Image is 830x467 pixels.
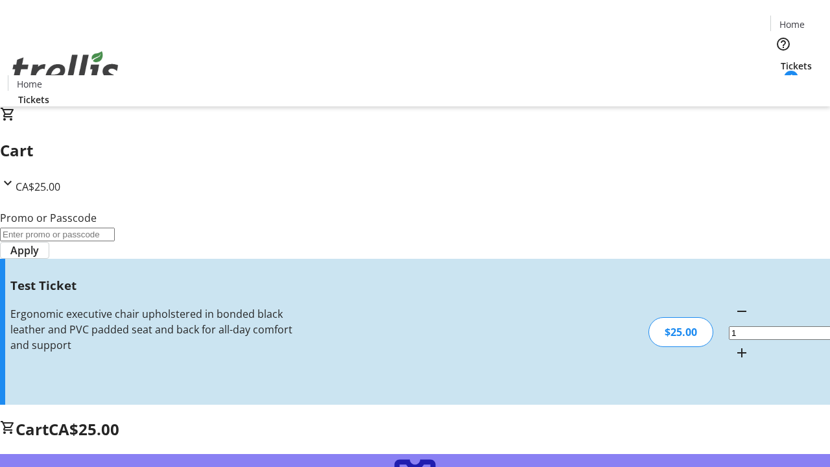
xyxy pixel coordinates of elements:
a: Tickets [8,93,60,106]
span: CA$25.00 [16,180,60,194]
a: Home [771,18,812,31]
a: Home [8,77,50,91]
h3: Test Ticket [10,276,294,294]
button: Decrement by one [729,298,755,324]
button: Cart [770,73,796,99]
span: Home [779,18,805,31]
span: Tickets [781,59,812,73]
span: CA$25.00 [49,418,119,440]
img: Orient E2E Organization JdJVlxu9gs's Logo [8,37,123,102]
button: Increment by one [729,340,755,366]
div: $25.00 [648,317,713,347]
div: Ergonomic executive chair upholstered in bonded black leather and PVC padded seat and back for al... [10,306,294,353]
span: Tickets [18,93,49,106]
a: Tickets [770,59,822,73]
span: Apply [10,243,39,258]
span: Home [17,77,42,91]
button: Help [770,31,796,57]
